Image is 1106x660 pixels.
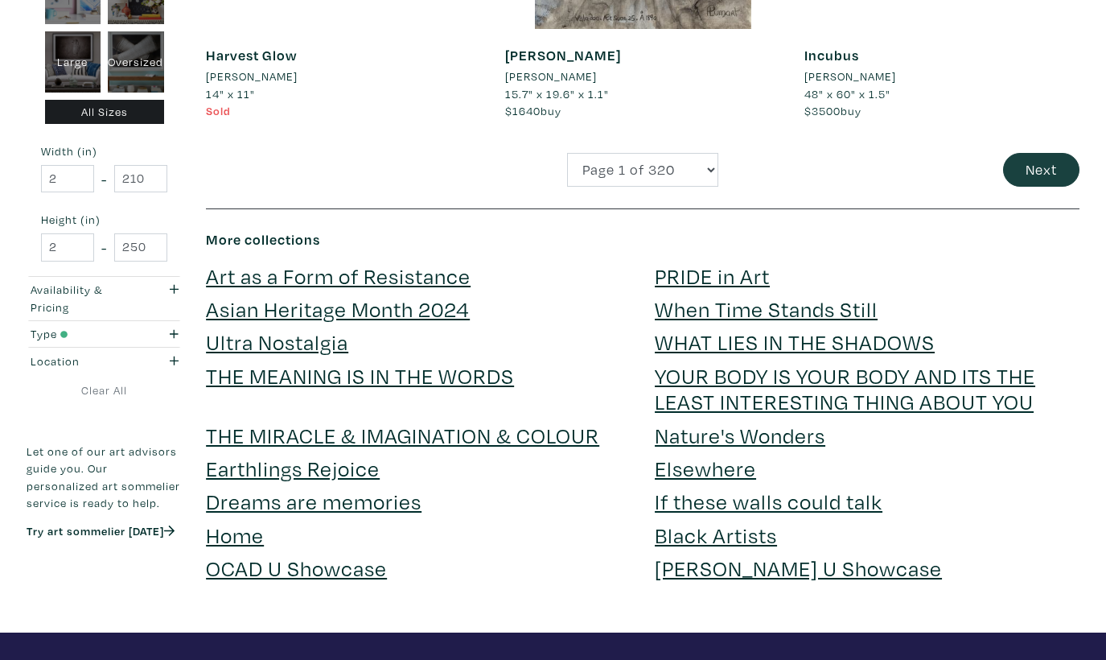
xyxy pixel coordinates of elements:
[206,103,231,118] span: Sold
[206,295,470,323] a: Asian Heritage Month 2024
[31,325,136,343] div: Type
[505,86,609,101] span: 15.7" x 19.6" x 1.1"
[206,421,599,449] a: THE MIRACLE & IMAGINATION & COLOUR
[206,361,514,390] a: THE MEANING IS IN THE WORDS
[655,328,935,356] a: WHAT LIES IN THE SHADOWS
[206,521,264,549] a: Home
[804,86,890,101] span: 48" x 60" x 1.5"
[206,68,481,85] a: [PERSON_NAME]
[27,442,182,511] p: Let one of our art advisors guide you. Our personalized art sommelier service is ready to help.
[206,86,255,101] span: 14" x 11"
[505,68,597,85] li: [PERSON_NAME]
[27,382,182,399] a: Clear All
[27,276,182,320] button: Availability & Pricing
[206,231,1079,249] h6: More collections
[45,99,164,124] div: All Sizes
[655,295,878,323] a: When Time Stands Still
[804,103,861,118] span: buy
[804,103,841,118] span: $3500
[27,320,182,347] button: Type
[101,236,107,258] span: -
[505,103,561,118] span: buy
[206,46,297,64] a: Harvest Glow
[655,421,825,449] a: Nature's Wonders
[655,262,770,290] a: PRIDE in Art
[505,46,621,64] a: [PERSON_NAME]
[206,68,298,85] li: [PERSON_NAME]
[804,68,896,85] li: [PERSON_NAME]
[206,262,471,290] a: Art as a Form of Resistance
[505,68,780,85] a: [PERSON_NAME]
[804,46,859,64] a: Incubus
[45,31,101,93] div: Large
[655,521,777,549] a: Black Artists
[505,103,541,118] span: $1640
[27,555,182,589] iframe: Customer reviews powered by Trustpilot
[655,554,942,582] a: [PERSON_NAME] U Showcase
[31,352,136,369] div: Location
[804,68,1079,85] a: [PERSON_NAME]
[655,487,882,515] a: If these walls could talk
[655,361,1035,415] a: YOUR BODY IS YOUR BODY AND ITS THE LEAST INTERESTING THING ABOUT YOU
[655,454,756,482] a: Elsewhere
[206,487,421,515] a: Dreams are memories
[108,31,164,93] div: Oversized
[1003,153,1079,188] button: Next
[101,167,107,189] span: -
[206,554,387,582] a: OCAD U Showcase
[27,348,182,374] button: Location
[27,523,175,538] a: Try art sommelier [DATE]
[206,328,348,356] a: Ultra Nostalgia
[41,214,167,225] small: Height (in)
[41,146,167,157] small: Width (in)
[206,454,380,482] a: Earthlings Rejoice
[31,281,136,316] div: Availability & Pricing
